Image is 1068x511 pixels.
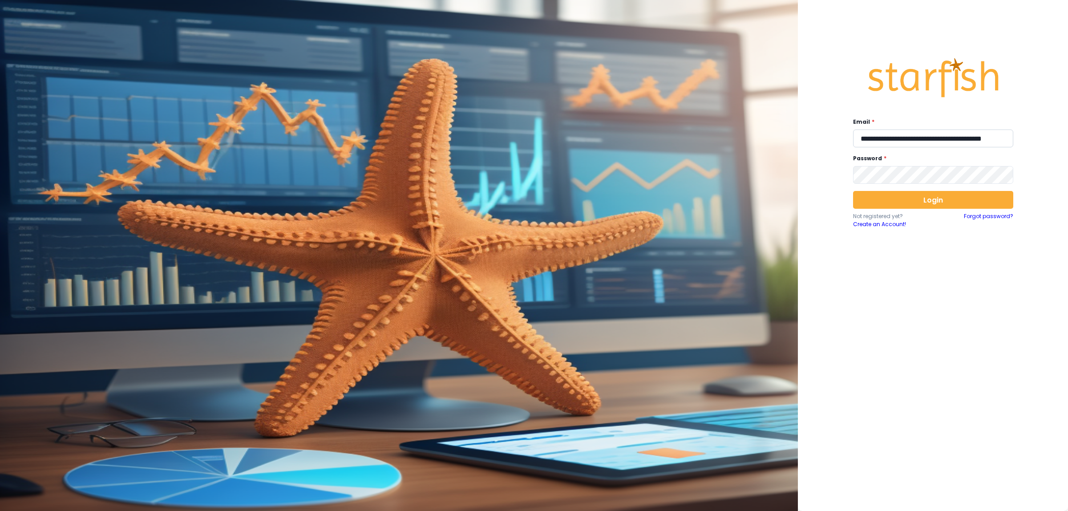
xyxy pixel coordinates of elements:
p: Not registered yet? [853,212,933,220]
label: Password [853,154,1008,162]
button: Login [853,191,1013,209]
label: Email [853,118,1008,126]
a: Forgot password? [964,212,1013,228]
a: Create an Account! [853,220,933,228]
img: Logo.42cb71d561138c82c4ab.png [866,50,1000,106]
